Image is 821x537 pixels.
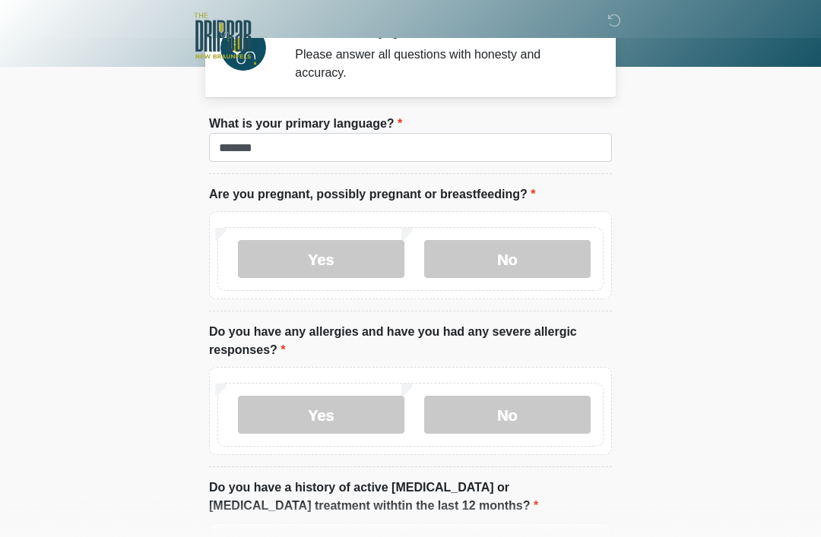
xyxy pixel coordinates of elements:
label: Are you pregnant, possibly pregnant or breastfeeding? [209,185,535,204]
label: No [424,396,591,434]
label: Yes [238,240,404,278]
label: What is your primary language? [209,115,402,133]
label: Yes [238,396,404,434]
label: No [424,240,591,278]
img: The DRIPBaR - New Braunfels Logo [194,11,252,61]
label: Do you have any allergies and have you had any severe allergic responses? [209,323,612,359]
label: Do you have a history of active [MEDICAL_DATA] or [MEDICAL_DATA] treatment withtin the last 12 mo... [209,479,612,515]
